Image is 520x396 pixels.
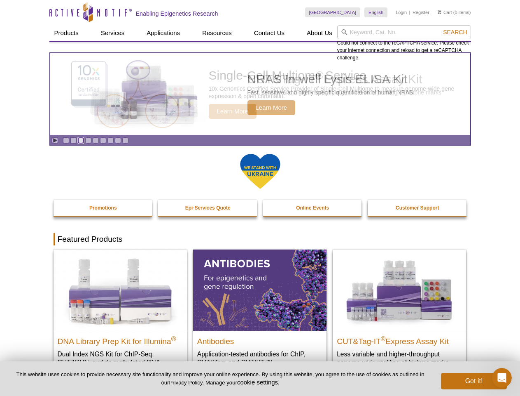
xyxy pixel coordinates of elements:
a: Online Events [263,200,363,216]
a: Go to slide 7 [107,137,114,144]
img: All Antibodies [193,250,326,330]
h2: DNA Library Prep Kit for Illumina [58,333,183,346]
a: CUT&Tag-IT® Express Assay Kit CUT&Tag-IT®Express Assay Kit Less variable and higher-throughput ge... [333,250,466,375]
a: Single-Cell Multiome Service Single-Cell Multiome Service 10x Genomics Certified Service Provider... [50,53,470,135]
a: [GEOGRAPHIC_DATA] [305,7,361,17]
a: Go to slide 5 [93,137,99,144]
iframe: Intercom live chat [492,368,512,388]
a: Login [396,9,407,15]
article: Single-Cell Multiome Service [50,53,470,135]
a: Customer Support [368,200,467,216]
p: Application-tested antibodies for ChIP, CUT&Tag, and CUT&RUN. [197,350,322,367]
a: Go to slide 8 [115,137,121,144]
a: Go to slide 6 [100,137,106,144]
strong: Promotions [89,205,117,211]
a: Go to slide 9 [122,137,128,144]
p: 10x Genomics Certified Service Provider of Single-Cell Multiome to measure genome-wide gene expre... [209,85,466,100]
img: DNA Library Prep Kit for Illumina [54,250,187,330]
strong: Customer Support [396,205,439,211]
a: Register [413,9,429,15]
a: Services [96,25,130,41]
a: Toggle autoplay [52,137,58,144]
a: Go to slide 1 [63,137,69,144]
li: | [409,7,410,17]
strong: Epi-Services Quote [185,205,231,211]
a: Go to slide 3 [78,137,84,144]
p: Less variable and higher-throughput genome-wide profiling of histone marks​. [337,350,462,367]
a: Applications [142,25,185,41]
a: Promotions [54,200,153,216]
h2: Enabling Epigenetics Research [136,10,218,17]
h2: Antibodies [197,333,322,346]
a: About Us [302,25,337,41]
a: Resources [197,25,237,41]
a: All Antibodies Antibodies Application-tested antibodies for ChIP, CUT&Tag, and CUT&RUN. [193,250,326,375]
img: Your Cart [438,10,441,14]
img: We Stand With Ukraine [240,153,281,190]
button: Got it! [441,373,507,389]
input: Keyword, Cat. No. [337,25,471,39]
p: This website uses cookies to provide necessary site functionality and improve your online experie... [13,371,427,387]
a: Privacy Policy [169,379,202,386]
strong: Online Events [296,205,329,211]
a: Go to slide 2 [70,137,77,144]
a: English [364,7,387,17]
h2: Featured Products [54,233,467,245]
li: (0 items) [438,7,471,17]
button: cookie settings [237,379,278,386]
img: CUT&Tag-IT® Express Assay Kit [333,250,466,330]
span: Search [443,29,467,35]
sup: ® [381,335,386,342]
h2: Single-Cell Multiome Service [209,69,466,82]
a: Cart [438,9,452,15]
img: Single-Cell Multiome Service [63,57,187,132]
p: Dual Index NGS Kit for ChIP-Seq, CUT&RUN, and ds methylated DNA assays. [58,350,183,375]
div: Could not connect to the reCAPTCHA service. Please check your internet connection and reload to g... [337,25,471,61]
a: DNA Library Prep Kit for Illumina DNA Library Prep Kit for Illumina® Dual Index NGS Kit for ChIP-... [54,250,187,383]
a: Products [49,25,84,41]
span: Learn More [209,104,257,119]
sup: ® [171,335,176,342]
a: Epi-Services Quote [158,200,258,216]
a: Go to slide 4 [85,137,91,144]
h2: CUT&Tag-IT Express Assay Kit [337,333,462,346]
button: Search [441,28,469,36]
a: Contact Us [249,25,289,41]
